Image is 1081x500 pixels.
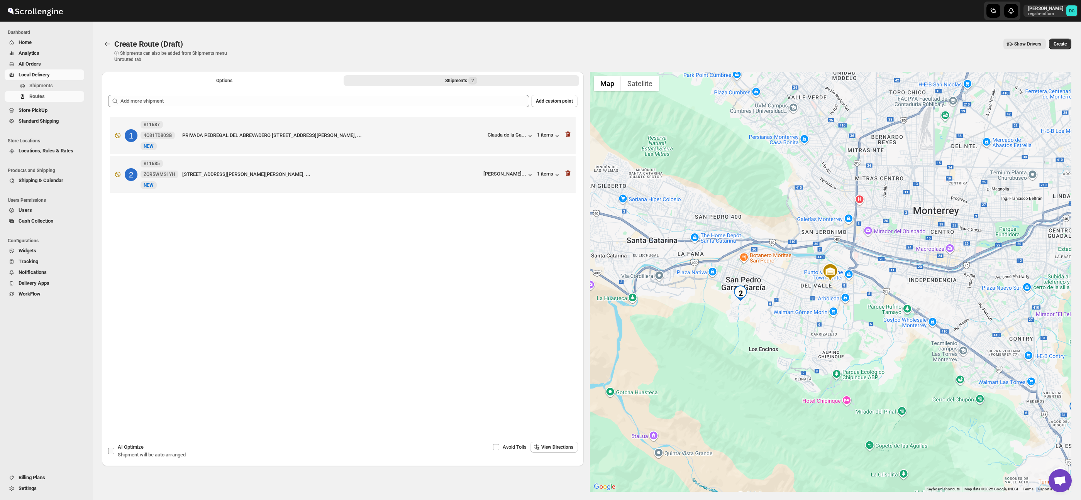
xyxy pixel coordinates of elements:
button: Delivery Apps [5,278,84,289]
button: Add custom point [531,95,578,107]
span: All Orders [19,61,41,67]
span: Store PickUp [19,107,47,113]
span: Local Delivery [19,72,50,78]
div: 2 [733,285,748,301]
button: View Directions [530,442,578,453]
button: Users [5,205,84,216]
span: Dashboard [8,29,87,35]
p: ⓘ Shipments can also be added from Shipments menu Unrouted tab [114,50,236,62]
span: Store Locations [8,138,87,144]
span: Routes [29,93,45,99]
div: [PERSON_NAME]... [483,171,526,177]
button: Routes [102,39,113,49]
span: Home [19,39,32,45]
img: Google [592,482,617,492]
button: Shipping & Calendar [5,175,84,186]
button: Billing Plans [5,472,84,483]
button: All Route Options [107,75,342,86]
span: Widgets [19,248,36,253]
div: PRIVADA PEDREGAL DEL ABREVADERO [STREET_ADDRESS][PERSON_NAME], ... [182,132,485,139]
button: Analytics [5,48,84,59]
span: Add custom point [536,98,573,104]
button: Home [5,37,84,48]
span: Locations, Rules & Rates [19,148,73,154]
span: NEW [144,182,154,188]
div: Shipments [445,77,477,84]
span: View Directions [541,444,573,450]
img: ScrollEngine [6,1,64,20]
button: Notifications [5,267,84,278]
button: Map camera controls [1052,467,1067,483]
button: Show Drivers [1003,39,1046,49]
button: WorkFlow [5,289,84,299]
div: Selected Shipments [102,89,584,408]
button: Clauda de la Ga... [488,132,534,140]
p: [PERSON_NAME] [1028,5,1063,12]
button: Show satellite imagery [621,76,659,91]
button: Keyboard shortcuts [927,486,960,492]
a: Terms [1023,487,1034,491]
span: 2 [471,78,474,84]
button: 1 items [537,171,561,179]
span: Billing Plans [19,475,45,480]
button: Selected Shipments [344,75,579,86]
button: Routes [5,91,84,102]
span: Users [19,207,32,213]
button: Locations, Rules & Rates [5,145,84,156]
div: 1 [125,129,137,142]
span: Tracking [19,258,38,264]
span: Options [216,78,232,84]
span: Shipment will be auto arranged [118,452,186,458]
button: All Orders [5,59,84,69]
a: Open this area in Google Maps (opens a new window) [592,482,617,492]
span: Notifications [19,269,47,275]
span: Settings [19,485,37,491]
button: Tracking [5,256,84,267]
span: 4O81TD80SG [144,132,172,139]
div: Clauda de la Ga... [488,132,526,138]
span: Shipping & Calendar [19,177,63,183]
span: Cash Collection [19,218,53,224]
button: [PERSON_NAME]... [483,171,534,179]
span: Avoid Tolls [503,444,527,450]
span: ZQR5WMS1YH [144,171,175,177]
span: Map data ©2025 Google, INEGI [964,487,1018,491]
button: Cash Collection [5,216,84,226]
a: Open chat [1049,469,1072,492]
b: #11687 [144,122,160,127]
b: #11685 [144,161,160,166]
span: WorkFlow [19,291,41,297]
span: Users Permissions [8,197,87,203]
span: Analytics [19,50,39,56]
button: 1 items [537,132,561,140]
span: Standard Shipping [19,118,59,124]
button: Settings [5,483,84,494]
span: Shipments [29,83,53,88]
div: 2 [125,168,137,181]
p: regala-inflora [1028,12,1063,16]
button: Widgets [5,245,84,256]
span: AI Optimize [118,444,144,450]
span: Configurations [8,238,87,244]
input: Add more shipment [120,95,529,107]
div: [STREET_ADDRESS][PERSON_NAME][PERSON_NAME], ... [182,171,480,178]
span: NEW [144,144,154,149]
span: DAVID CORONADO [1066,5,1077,16]
a: Report a map error [1038,487,1069,491]
span: Show Drivers [1014,41,1041,47]
button: Create [1049,39,1071,49]
button: User menu [1023,5,1078,17]
span: Products and Shipping [8,167,87,174]
button: Shipments [5,80,84,91]
button: Show street map [594,76,621,91]
span: Delivery Apps [19,280,49,286]
span: Create [1054,41,1067,47]
span: Create Route (Draft) [114,39,183,49]
text: DC [1069,8,1074,14]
